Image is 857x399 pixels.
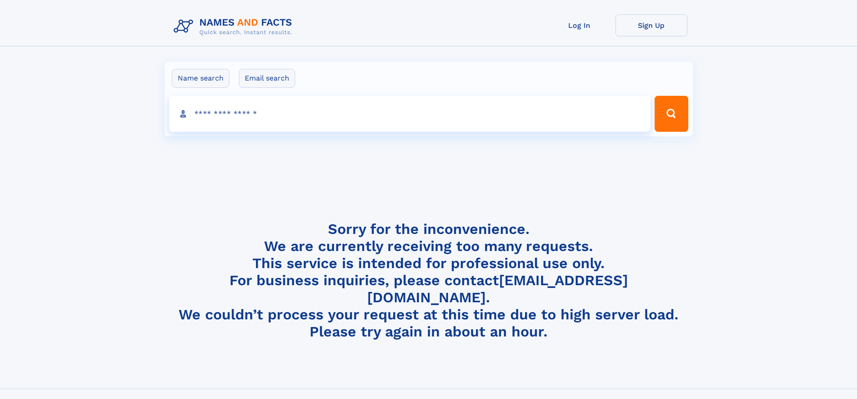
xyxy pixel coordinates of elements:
[655,96,688,132] button: Search Button
[170,220,687,341] h4: Sorry for the inconvenience. We are currently receiving too many requests. This service is intend...
[172,69,229,88] label: Name search
[239,69,295,88] label: Email search
[543,14,615,36] a: Log In
[170,14,300,39] img: Logo Names and Facts
[367,272,628,306] a: [EMAIL_ADDRESS][DOMAIN_NAME]
[615,14,687,36] a: Sign Up
[169,96,651,132] input: search input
